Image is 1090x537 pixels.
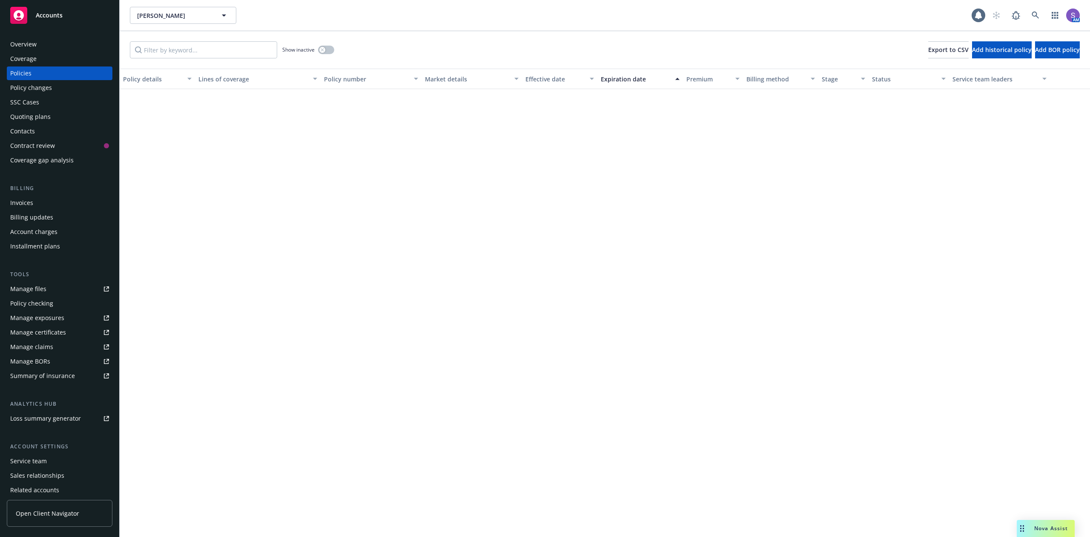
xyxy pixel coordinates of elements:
div: Loss summary generator [10,412,81,425]
div: Policy checking [10,297,53,310]
a: Loss summary generator [7,412,112,425]
button: Policy number [321,69,421,89]
div: SSC Cases [10,95,39,109]
button: [PERSON_NAME] [130,7,236,24]
a: Contract review [7,139,112,153]
div: Policy number [324,75,408,84]
div: Coverage [10,52,37,66]
div: Expiration date [601,75,670,84]
a: SSC Cases [7,95,112,109]
a: Contacts [7,124,112,138]
span: Nova Assist [1034,525,1068,532]
div: Billing method [746,75,806,84]
div: Stage [822,75,856,84]
div: Summary of insurance [10,369,75,383]
a: Manage claims [7,340,112,354]
a: Manage exposures [7,311,112,325]
span: Accounts [36,12,63,19]
div: Policies [10,66,32,80]
a: Quoting plans [7,110,112,124]
a: Policy checking [7,297,112,310]
div: Installment plans [10,240,60,253]
a: Search [1027,7,1044,24]
a: Invoices [7,196,112,210]
div: Market details [425,75,509,84]
div: Manage files [10,282,46,296]
a: Billing updates [7,211,112,224]
div: Policy details [123,75,182,84]
input: Filter by keyword... [130,41,277,58]
div: Coverage gap analysis [10,153,74,167]
div: Contract review [10,139,55,153]
a: Policies [7,66,112,80]
button: Effective date [522,69,597,89]
a: Summary of insurance [7,369,112,383]
a: Manage certificates [7,326,112,339]
button: Add BOR policy [1035,41,1080,58]
div: Sales relationships [10,469,64,482]
button: Policy details [120,69,195,89]
div: Analytics hub [7,400,112,408]
button: Expiration date [597,69,683,89]
div: Lines of coverage [198,75,308,84]
div: Manage BORs [10,355,50,368]
div: Related accounts [10,483,59,497]
div: Manage certificates [10,326,66,339]
a: Manage files [7,282,112,296]
a: Accounts [7,3,112,27]
button: Status [869,69,949,89]
div: Effective date [525,75,585,84]
a: Sales relationships [7,469,112,482]
button: Service team leaders [949,69,1050,89]
div: Billing updates [10,211,53,224]
span: Add historical policy [972,46,1032,54]
a: Account charges [7,225,112,239]
span: Open Client Navigator [16,509,79,518]
div: Account settings [7,442,112,451]
div: Drag to move [1017,520,1027,537]
div: Billing [7,184,112,193]
div: Premium [686,75,731,84]
a: Switch app [1047,7,1064,24]
div: Account charges [10,225,57,239]
div: Service team leaders [952,75,1037,84]
span: Export to CSV [928,46,969,54]
div: Quoting plans [10,110,51,124]
a: Policy changes [7,81,112,95]
a: Manage BORs [7,355,112,368]
a: Related accounts [7,483,112,497]
a: Start snowing [988,7,1005,24]
button: Export to CSV [928,41,969,58]
div: Manage exposures [10,311,64,325]
div: Service team [10,454,47,468]
button: Market details [422,69,522,89]
button: Nova Assist [1017,520,1075,537]
button: Lines of coverage [195,69,321,89]
button: Stage [818,69,869,89]
div: Status [872,75,936,84]
a: Overview [7,38,112,51]
button: Add historical policy [972,41,1032,58]
div: Invoices [10,196,33,210]
span: Show inactive [282,46,315,53]
div: Tools [7,270,112,279]
div: Overview [10,38,37,51]
span: Add BOR policy [1035,46,1080,54]
a: Coverage gap analysis [7,153,112,167]
span: [PERSON_NAME] [137,11,211,20]
div: Policy changes [10,81,52,95]
button: Premium [683,69,743,89]
img: photo [1066,9,1080,22]
a: Service team [7,454,112,468]
div: Manage claims [10,340,53,354]
button: Billing method [743,69,818,89]
a: Installment plans [7,240,112,253]
a: Report a Bug [1007,7,1024,24]
div: Contacts [10,124,35,138]
a: Coverage [7,52,112,66]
